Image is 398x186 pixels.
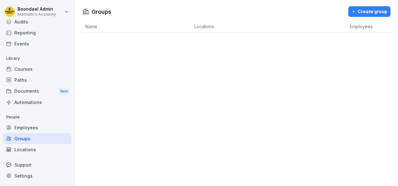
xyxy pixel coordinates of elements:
div: Support [3,159,71,170]
th: Employees [347,21,390,33]
a: Events [3,38,71,49]
a: Paths [3,75,71,85]
a: Locations [3,144,71,155]
a: Reporting [3,27,71,38]
a: Audits [3,16,71,27]
a: Courses [3,64,71,75]
th: Name [82,21,191,33]
a: Employees [3,122,71,133]
a: Automations [3,97,71,108]
button: Create group [348,6,390,17]
div: Documents [3,85,71,97]
h1: Groups [92,8,111,16]
div: New [59,88,69,95]
p: Boondael Admin [18,7,56,12]
a: DocumentsNew [3,85,71,97]
p: People [3,112,71,122]
a: Groups [3,133,71,144]
th: Locations [191,21,347,33]
p: Library [3,54,71,64]
a: Settings [3,170,71,181]
p: Manhattn's Academy [18,12,56,17]
div: Create group [351,8,387,15]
